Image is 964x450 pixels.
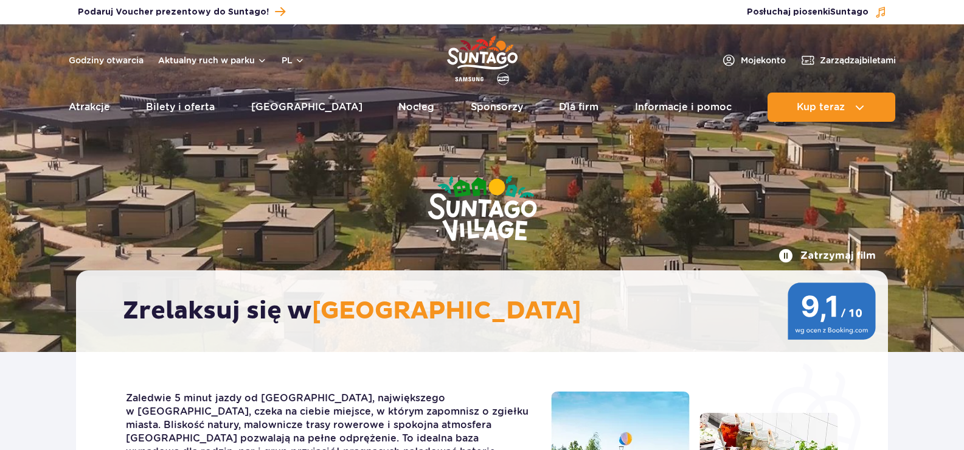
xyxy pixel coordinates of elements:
[778,248,876,263] button: Zatrzymaj film
[69,54,144,66] a: Godziny otwarcia
[797,102,845,113] span: Kup teraz
[559,93,598,122] a: Dla firm
[123,296,853,326] h2: Zrelaksuj się w
[69,93,110,122] a: Atrakcje
[251,93,362,122] a: [GEOGRAPHIC_DATA]
[830,8,869,16] span: Suntago
[78,4,285,20] a: Podaruj Voucher prezentowy do Suntago!
[635,93,732,122] a: Informacje i pomoc
[721,53,786,68] a: Mojekonto
[768,93,895,122] button: Kup teraz
[282,54,305,66] button: pl
[146,93,215,122] a: Bilety i oferta
[78,6,269,18] span: Podaruj Voucher prezentowy do Suntago!
[447,30,518,86] a: Park of Poland
[471,93,523,122] a: Sponsorzy
[312,296,581,326] span: [GEOGRAPHIC_DATA]
[820,54,896,66] span: Zarządzaj biletami
[747,6,887,18] button: Posłuchaj piosenkiSuntago
[741,54,786,66] span: Moje konto
[158,55,267,65] button: Aktualny ruch w parku
[788,283,876,340] img: 9,1/10 wg ocen z Booking.com
[747,6,869,18] span: Posłuchaj piosenki
[800,53,896,68] a: Zarządzajbiletami
[398,93,434,122] a: Nocleg
[379,128,586,291] img: Suntago Village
